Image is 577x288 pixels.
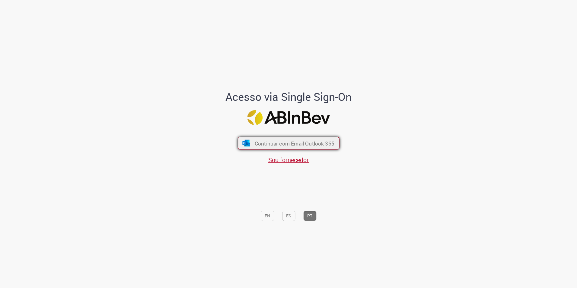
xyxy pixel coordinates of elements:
[282,211,295,221] button: ES
[242,140,250,146] img: ícone Azure/Microsoft 360
[261,211,274,221] button: EN
[247,110,330,125] img: Logo ABInBev
[268,156,309,164] a: Sou fornecedor
[254,140,334,147] span: Continuar com Email Outlook 365
[303,211,316,221] button: PT
[205,91,372,103] h1: Acesso via Single Sign-On
[238,137,340,149] button: ícone Azure/Microsoft 360 Continuar com Email Outlook 365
